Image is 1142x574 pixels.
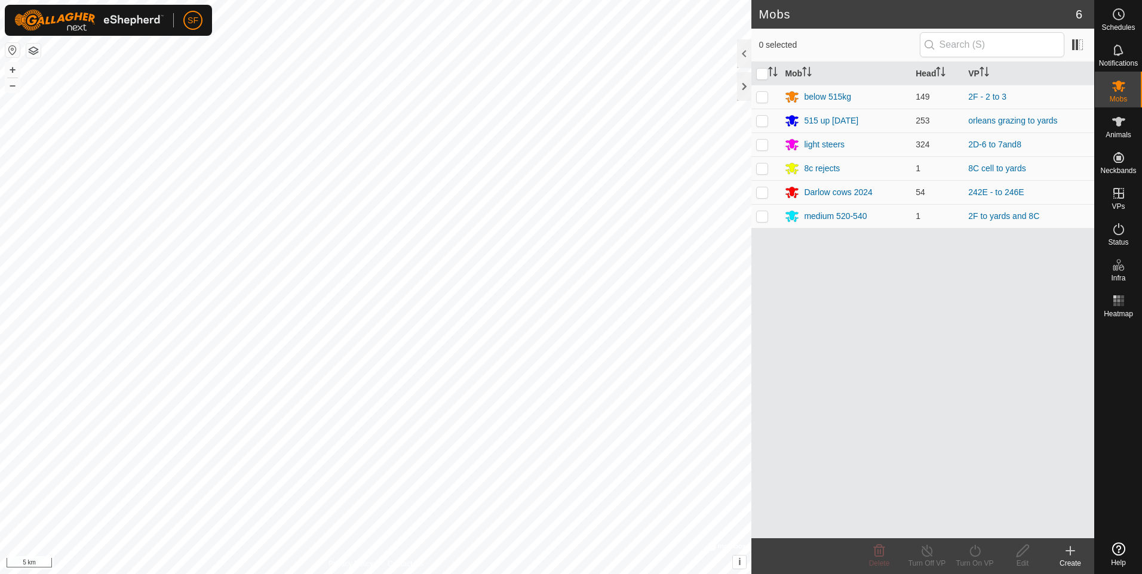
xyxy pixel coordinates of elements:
p-sorticon: Activate to sort [802,69,812,78]
a: 2F to yards and 8C [968,211,1039,221]
button: + [5,63,20,77]
span: 253 [916,116,929,125]
span: Neckbands [1100,167,1136,174]
div: light steers [804,138,845,151]
span: Mobs [1110,95,1127,103]
span: Schedules [1101,24,1135,31]
div: 515 up [DATE] [804,115,858,127]
span: Heatmap [1104,310,1133,317]
a: 8C cell to yards [968,163,1026,173]
input: Search (S) [920,32,1064,57]
button: Reset Map [5,43,20,57]
a: orleans grazing to yards [968,116,1057,125]
button: Map Layers [26,44,41,58]
div: 8c rejects [804,162,840,175]
div: Turn On VP [951,558,999,569]
span: SF [188,14,198,27]
a: Help [1095,538,1142,571]
div: Edit [999,558,1046,569]
img: Gallagher Logo [14,10,164,31]
button: i [733,556,746,569]
div: below 515kg [804,91,851,103]
span: 149 [916,92,929,101]
span: Status [1108,239,1128,246]
div: medium 520-540 [804,210,867,223]
a: Privacy Policy [329,558,373,569]
th: Mob [780,62,911,85]
p-sorticon: Activate to sort [936,69,945,78]
p-sorticon: Activate to sort [768,69,778,78]
span: Animals [1106,131,1131,138]
div: Create [1046,558,1094,569]
span: i [738,557,741,567]
a: 242E - to 246E [968,187,1024,197]
span: 1 [916,211,920,221]
div: Darlow cows 2024 [804,186,872,199]
div: Turn Off VP [903,558,951,569]
span: Infra [1111,274,1125,282]
span: Help [1111,559,1126,566]
span: Delete [869,559,890,567]
h2: Mobs [759,7,1075,21]
th: Head [911,62,963,85]
span: Notifications [1099,60,1138,67]
p-sorticon: Activate to sort [980,69,989,78]
a: Contact Us [388,558,423,569]
span: VPs [1112,203,1125,210]
button: – [5,78,20,92]
span: 54 [916,187,925,197]
th: VP [963,62,1094,85]
span: 6 [1076,5,1082,23]
span: 324 [916,140,929,149]
a: 2D-6 to 7and8 [968,140,1021,149]
span: 0 selected [759,39,919,51]
a: 2F - 2 to 3 [968,92,1006,101]
span: 1 [916,163,920,173]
